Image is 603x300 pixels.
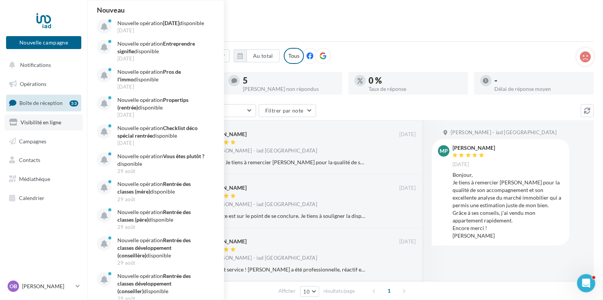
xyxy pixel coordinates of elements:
[211,201,317,208] span: [PERSON_NAME] - iad [GEOGRAPHIC_DATA]
[19,195,44,201] span: Calendrier
[440,147,448,155] span: mp
[20,81,46,87] span: Opérations
[5,152,83,168] a: Contacts
[304,289,310,295] span: 10
[211,255,317,262] span: [PERSON_NAME] - iad [GEOGRAPHIC_DATA]
[5,57,80,73] button: Notifications
[247,49,280,62] button: Au total
[22,283,73,290] p: [PERSON_NAME]
[204,159,367,166] div: Bonjour, Je tiens à remercier [PERSON_NAME] pour la qualité de son accompagnement et son excellen...
[19,176,50,182] span: Médiathèque
[234,49,280,62] button: Au total
[284,48,304,64] div: Tous
[577,274,595,292] iframe: Intercom live chat
[6,36,81,49] button: Nouvelle campagne
[369,76,462,85] div: 0 %
[5,133,83,149] a: Campagnes
[9,283,17,290] span: OB
[19,100,63,106] span: Boîte de réception
[399,185,416,192] span: [DATE]
[453,171,563,240] div: Bonjour, Je tiens à remercier [PERSON_NAME] pour la qualité de son accompagnement et son excellen...
[70,100,78,106] div: 53
[300,286,320,297] button: 10
[5,190,83,206] a: Calendrier
[451,129,557,136] span: [PERSON_NAME] - iad [GEOGRAPHIC_DATA]
[20,62,51,68] span: Notifications
[19,157,40,163] span: Contacts
[399,238,416,245] span: [DATE]
[5,171,83,187] a: Médiathèque
[383,285,395,297] span: 1
[6,279,81,294] a: OB [PERSON_NAME]
[204,184,247,192] div: [PERSON_NAME]
[5,76,83,92] a: Opérations
[21,119,61,125] span: Visibilité en ligne
[243,86,336,92] div: [PERSON_NAME] non répondus
[211,148,317,154] span: [PERSON_NAME] - iad [GEOGRAPHIC_DATA]
[323,287,355,295] span: résultats/page
[204,130,247,138] div: [PERSON_NAME]
[259,104,316,117] button: Filtrer par note
[495,86,588,92] div: Délai de réponse moyen
[369,86,462,92] div: Taux de réponse
[204,266,367,273] div: Excellent service ! [PERSON_NAME] a été professionnelle, réactif et très attentif à nos besoins.
[5,114,83,130] a: Visibilité en ligne
[5,95,83,111] a: Boîte de réception53
[453,161,469,168] span: [DATE]
[453,145,495,151] div: [PERSON_NAME]
[243,76,336,85] div: 5
[204,212,367,220] div: Une vente est sur le point de se conclure. Je tiens à souligner la disponibilité d'[PERSON_NAME],...
[279,287,296,295] span: Afficher
[204,238,247,245] div: [PERSON_NAME]
[399,131,416,138] span: [DATE]
[19,138,46,144] span: Campagnes
[97,12,594,24] div: Boîte de réception
[495,76,588,85] div: -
